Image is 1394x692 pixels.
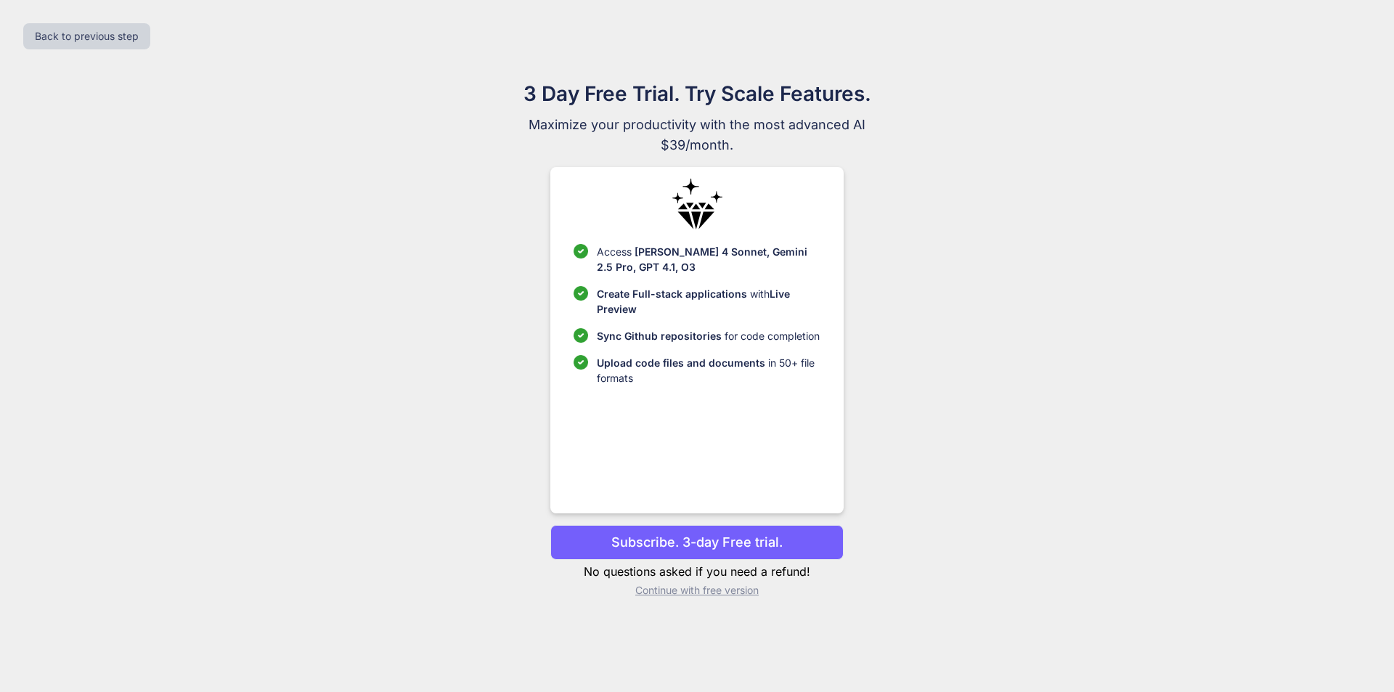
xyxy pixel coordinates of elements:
p: Subscribe. 3-day Free trial. [611,532,783,552]
p: Access [597,244,820,274]
span: Sync Github repositories [597,330,722,342]
img: checklist [574,286,588,301]
img: checklist [574,355,588,370]
span: $39/month. [453,135,941,155]
span: Create Full-stack applications [597,288,750,300]
p: in 50+ file formats [597,355,820,386]
button: Subscribe. 3-day Free trial. [550,525,843,560]
p: No questions asked if you need a refund! [550,563,843,580]
span: [PERSON_NAME] 4 Sonnet, Gemini 2.5 Pro, GPT 4.1, O3 [597,245,807,273]
img: checklist [574,328,588,343]
p: Continue with free version [550,583,843,598]
span: Upload code files and documents [597,357,765,369]
h1: 3 Day Free Trial. Try Scale Features. [453,78,941,109]
button: Back to previous step [23,23,150,49]
p: with [597,286,820,317]
span: Maximize your productivity with the most advanced AI [453,115,941,135]
p: for code completion [597,328,820,343]
img: checklist [574,244,588,259]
